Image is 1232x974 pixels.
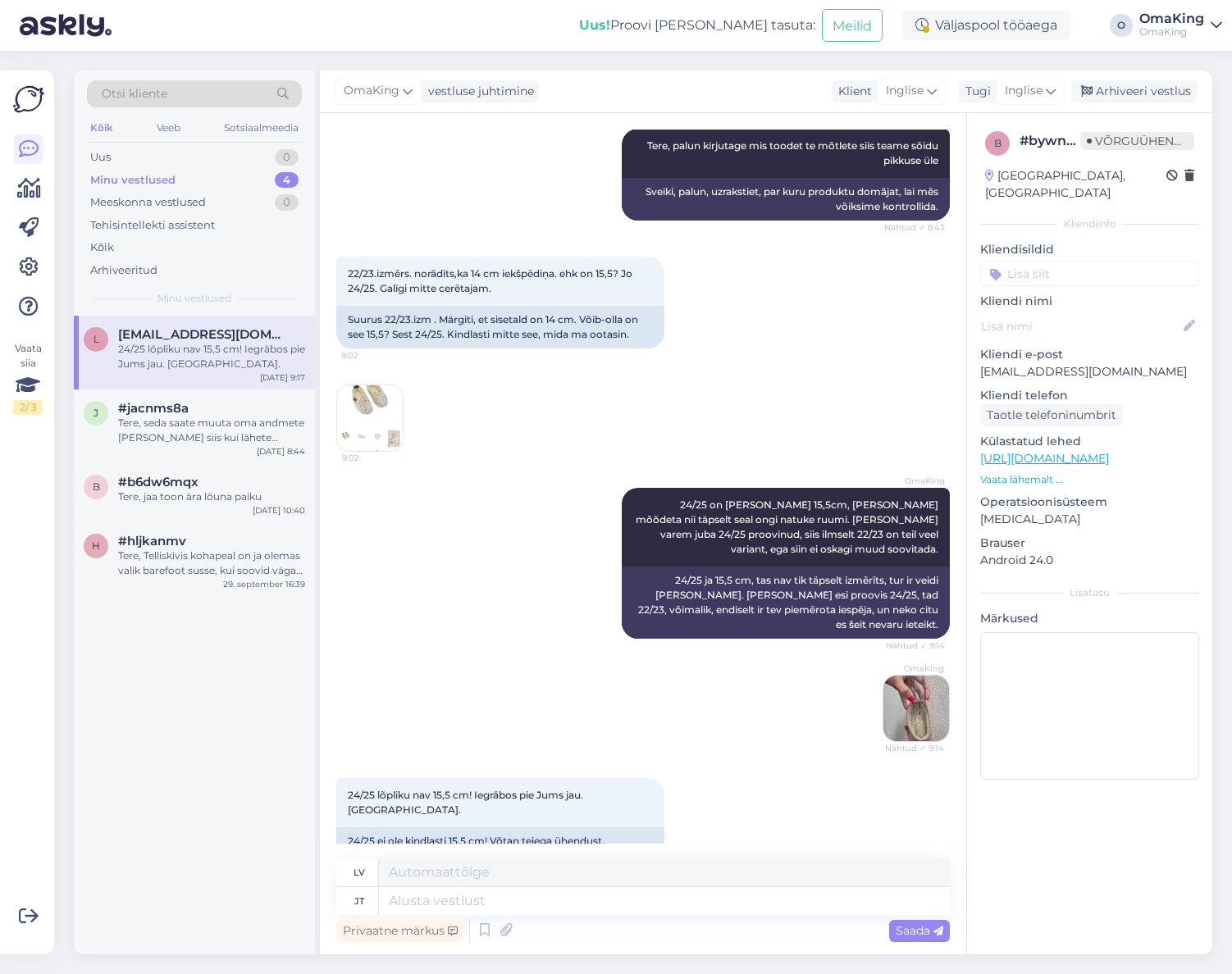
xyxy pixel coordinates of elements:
font: 24/25 on [PERSON_NAME] 15,5cm, [PERSON_NAME] mõõdeta nii täpselt seal ongi natuke ruumi. [PERSON_... [636,498,941,555]
font: 4 [283,173,290,186]
font: 9:02 [341,350,358,361]
font: lv [354,867,365,878]
font: Inglise [1005,83,1043,98]
font: j [94,407,98,419]
font: Nähtud ✓ 8:43 [884,222,945,233]
font: OmaKing [344,83,399,98]
font: / 3 [25,401,37,413]
font: Otsi kliente [102,86,167,101]
font: #b6dw6mqx [118,474,198,489]
font: Privaatne märkus [343,923,445,938]
font: Väljaspool tööaega [935,17,1057,33]
font: [MEDICAL_DATA] [980,512,1080,526]
font: Meilid [833,18,872,34]
font: OmaKing [1139,25,1187,38]
font: Võrguühenduseta [1095,134,1222,148]
font: OmaKing [904,663,944,674]
font: Kliendi e-post [980,347,1063,362]
font: Nähtud ✓ 9:14 [886,640,945,651]
font: Taotle telefoninumbrit [987,407,1116,422]
font: 0 [283,150,290,163]
font: 29. september 16:39 [223,579,305,589]
font: Saada [896,923,930,938]
img: Manus [337,385,403,451]
span: #jacnms8a [118,401,189,416]
font: Minu vestlused [157,292,231,304]
font: Kõik [90,121,113,134]
font: jt [354,895,364,907]
font: # [1020,133,1029,148]
font: Kliendi nimi [980,294,1052,308]
font: bywnaqwf [1029,133,1101,148]
font: Uus [90,150,111,163]
font: Inglise [886,83,924,98]
font: Kliendiinfo [1064,217,1116,230]
font: Vaata lähemalt ... [980,473,1063,485]
font: Tehisintellekti assistent [90,218,215,231]
input: Lisa silt [980,262,1199,286]
font: Tere, jaa toon ära lõuna paiku [118,490,262,503]
font: h [92,539,100,552]
font: Vaata siia [15,342,42,369]
font: 24/25 ja 15,5 cm, tas nav tik täpselt izmērīts, tur ir veidi [PERSON_NAME]. [PERSON_NAME] esi pro... [638,574,941,630]
font: [EMAIL_ADDRESS][DOMAIN_NAME] [118,326,344,342]
font: Arhiveeri vestlus [1096,84,1191,98]
font: Suurus 22/23.izm . Märgiti, et sisetald on 14 cm. Võib-olla on see 15,5? Sest 24/25. Kindlasti mi... [348,313,641,340]
font: Kõik [90,240,114,253]
input: Lisa nimi [981,317,1180,335]
img: Manus [883,676,949,741]
font: Sveiki, palun, uzrakstiet, par kuru produktu domājat, lai mēs võiksime kontrollida. [646,185,941,212]
font: Lisatasu [1070,586,1110,599]
font: Sotsiaalmeedia [224,121,299,134]
font: l [94,333,99,345]
font: #hljkanmv [118,533,186,548]
font: Brauser [980,535,1025,550]
font: [DATE] 9:17 [260,372,305,383]
font: [GEOGRAPHIC_DATA], [GEOGRAPHIC_DATA] [985,168,1125,200]
font: Tere, palun kirjutage mis toodet te mõtlete siis teame sõidu pikkuse üle [647,139,941,166]
font: 9:02 [342,453,359,463]
font: Kliendisildid [980,242,1054,257]
font: Minu vestlused [90,173,176,186]
font: Tere, seda saate muuta oma andmete [PERSON_NAME] siis kui lähete ostukorvi MINE MAKSMA lehele, se... [118,416,304,503]
font: Android 24.0 [980,553,1053,567]
span: #b6dw6mqx [118,475,198,489]
font: Proovi [PERSON_NAME] tasuta: [610,17,815,33]
a: OmaKingOmaKing [1139,12,1222,39]
font: Tere, Telliskivis kohapeal on ja olemas valik barefoot susse, kui soovid väga täpset vastust, sii... [118,549,303,606]
font: #jacnms8a [118,400,189,416]
font: OmaKing [905,476,945,486]
img: Askly logo [13,84,44,115]
font: 2 [20,401,25,413]
font: 24/25 lõpliku nav 15,5 cm! Iegrābos pie Jums jau. [GEOGRAPHIC_DATA]. [348,789,586,816]
font: 24/25 lõpliku nav 15,5 cm! Iegrābos pie Jums jau. [GEOGRAPHIC_DATA]. [118,343,305,370]
font: O [1117,19,1125,31]
font: Tugi [965,84,991,98]
font: [DATE] 8:44 [257,446,305,457]
font: OmaKing [1139,11,1204,26]
font: Arhiveeritud [90,263,157,276]
font: Uus! [579,17,610,33]
span: #hljkanmv [118,534,186,548]
font: 0 [283,195,290,208]
font: b [93,480,100,493]
font: Veeb [157,121,180,134]
font: Külastatud lehed [980,434,1081,448]
font: 24/25 ei ole kindlasti 15,5 cm! Võtan teiega ühendust. [GEOGRAPHIC_DATA]. [348,835,607,862]
font: Operatsioonisüsteem [980,494,1107,509]
a: [URL][DOMAIN_NAME] [980,451,1109,466]
font: Kliendi telefon [980,388,1068,403]
button: Meilid [822,9,883,41]
font: Märkused [980,611,1038,626]
font: [EMAIL_ADDRESS][DOMAIN_NAME] [980,364,1187,379]
span: lienejanvare@inbox.lv [118,327,289,342]
font: Nähtud ✓ 9:14 [885,743,944,753]
font: 22/23.izmērs. norādīts,ka 14 cm iekšpēdiņa. ehk on 15,5? Jo 24/25. Galīgi mitte cerētajam. [348,267,635,294]
font: b [994,137,1002,149]
font: [DATE] 10:40 [253,505,305,516]
font: vestluse juhtimine [428,84,534,98]
font: Meeskonna vestlused [90,195,206,208]
font: Klient [838,84,872,98]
